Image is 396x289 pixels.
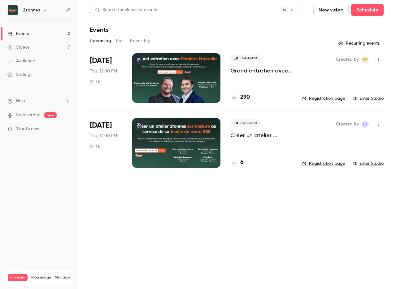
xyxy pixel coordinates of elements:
h4: 6 [240,158,243,167]
span: Thu, 12:00 PM [90,133,117,139]
button: Upcoming [90,36,111,46]
a: Enter Studio [353,160,384,167]
a: Registration page [302,160,345,167]
span: Plan usage [31,275,51,280]
span: GP [362,56,368,63]
a: SpeakerHub [16,112,41,118]
span: Premium [8,274,28,281]
button: Past [116,36,125,46]
span: [DATE] [90,56,112,66]
span: Ld [363,120,368,128]
div: Oct 23 Thu, 12:00 PM (Europe/Paris) [90,118,122,168]
a: Manage [55,275,70,280]
div: 1 h [90,144,100,149]
iframe: Noticeable Trigger [63,126,70,132]
a: 290 [230,93,250,102]
div: Search for videos or events [95,7,157,13]
img: 2tonnes [8,5,18,15]
div: 1 h [90,79,100,84]
a: 6 [230,158,243,167]
div: Oct 16 Thu, 12:00 PM (Europe/Paris) [90,53,122,103]
h1: Events [90,26,109,33]
span: new [44,112,57,118]
span: Live event [230,55,261,62]
button: Schedule [351,4,384,16]
div: Videos [7,44,29,50]
div: Settings [7,72,32,78]
h4: 290 [240,93,250,102]
a: Créer un atelier 2tonnes sur mesure au service de sa feuille de route RSE [230,132,292,139]
a: Enter Studio [353,95,384,102]
a: Grand entretien avec [PERSON_NAME]. Diriger, innover, transformer en période d’incertitude : peut... [230,67,292,74]
span: Created by [336,56,359,63]
span: Live event [230,119,261,127]
span: Help [16,98,25,104]
h6: 2tonnes [23,7,40,13]
span: Gabrielle Piot [361,56,369,63]
span: What's new [16,126,39,132]
button: Recurring events [336,38,384,48]
span: [DATE] [90,120,112,130]
button: Recurring [130,36,151,46]
span: Created by [336,120,359,128]
li: help-dropdown-opener [7,98,70,104]
span: Thu, 12:00 PM [90,68,117,74]
a: Registration page [302,95,345,102]
div: Audience [7,58,35,64]
div: Events [7,31,29,37]
button: New video [313,4,349,16]
span: Louis de Jabrun [361,120,369,128]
